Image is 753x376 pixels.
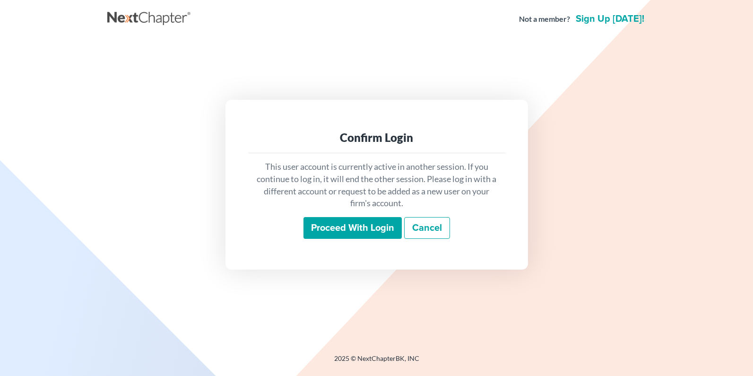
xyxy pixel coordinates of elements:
[519,14,570,25] strong: Not a member?
[303,217,402,239] input: Proceed with login
[574,14,646,24] a: Sign up [DATE]!
[256,161,498,210] p: This user account is currently active in another session. If you continue to log in, it will end ...
[107,354,646,371] div: 2025 © NextChapterBK, INC
[404,217,450,239] a: Cancel
[256,130,498,145] div: Confirm Login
